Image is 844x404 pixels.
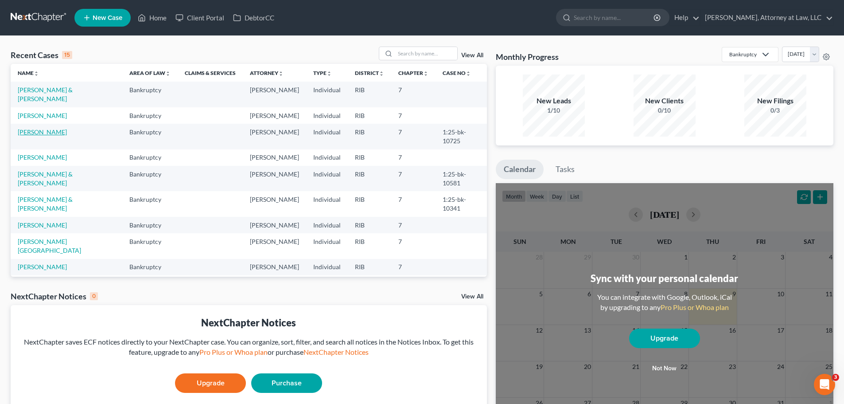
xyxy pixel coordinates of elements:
[243,149,306,166] td: [PERSON_NAME]
[243,275,306,292] td: [PERSON_NAME]
[122,107,178,124] td: Bankruptcy
[348,107,391,124] td: RIB
[306,233,348,259] td: Individual
[395,47,457,60] input: Search by name...
[243,166,306,191] td: [PERSON_NAME]
[306,217,348,233] td: Individual
[391,233,436,259] td: 7
[243,233,306,259] td: [PERSON_NAME]
[391,217,436,233] td: 7
[629,329,700,348] a: Upgrade
[243,82,306,107] td: [PERSON_NAME]
[18,238,81,254] a: [PERSON_NAME][GEOGRAPHIC_DATA]
[729,51,757,58] div: Bankruptcy
[436,191,487,216] td: 1:25-bk-10341
[461,294,483,300] a: View All
[391,149,436,166] td: 7
[348,275,391,292] td: RIB
[306,191,348,216] td: Individual
[93,15,122,21] span: New Case
[18,170,73,187] a: [PERSON_NAME] & [PERSON_NAME]
[391,275,436,292] td: 7
[122,82,178,107] td: Bankruptcy
[90,292,98,300] div: 0
[670,10,700,26] a: Help
[423,71,428,76] i: unfold_more
[306,259,348,275] td: Individual
[348,217,391,233] td: RIB
[250,70,284,76] a: Attorneyunfold_more
[306,107,348,124] td: Individual
[18,86,73,102] a: [PERSON_NAME] & [PERSON_NAME]
[466,71,471,76] i: unfold_more
[122,259,178,275] td: Bankruptcy
[18,196,73,212] a: [PERSON_NAME] & [PERSON_NAME]
[18,153,67,161] a: [PERSON_NAME]
[391,259,436,275] td: 7
[306,149,348,166] td: Individual
[391,166,436,191] td: 7
[496,160,544,179] a: Calendar
[122,217,178,233] td: Bankruptcy
[348,166,391,191] td: RIB
[661,303,729,311] a: Pro Plus or Whoa plan
[199,348,268,356] a: Pro Plus or Whoa plan
[348,259,391,275] td: RIB
[348,191,391,216] td: RIB
[303,348,369,356] a: NextChapter Notices
[243,191,306,216] td: [PERSON_NAME]
[178,64,243,82] th: Claims & Services
[129,70,171,76] a: Area of Lawunfold_more
[229,10,279,26] a: DebtorCC
[629,360,700,377] button: Not now
[379,71,384,76] i: unfold_more
[306,275,348,292] td: Individual
[306,166,348,191] td: Individual
[700,10,833,26] a: [PERSON_NAME], Attorney at Law, LLC
[18,263,67,271] a: [PERSON_NAME]
[18,70,39,76] a: Nameunfold_more
[133,10,171,26] a: Home
[523,106,585,115] div: 1/10
[243,217,306,233] td: [PERSON_NAME]
[243,124,306,149] td: [PERSON_NAME]
[11,50,72,60] div: Recent Cases
[313,70,332,76] a: Typeunfold_more
[594,292,735,313] div: You can integrate with Google, Outlook, iCal by upgrading to any
[744,96,806,106] div: New Filings
[355,70,384,76] a: Districtunfold_more
[251,373,322,393] a: Purchase
[634,106,696,115] div: 0/10
[436,166,487,191] td: 1:25-bk-10581
[391,82,436,107] td: 7
[461,52,483,59] a: View All
[11,291,98,302] div: NextChapter Notices
[591,271,738,285] div: Sync with your personal calendar
[436,124,487,149] td: 1:25-bk-10725
[18,128,67,136] a: [PERSON_NAME]
[327,71,332,76] i: unfold_more
[171,10,229,26] a: Client Portal
[398,70,428,76] a: Chapterunfold_more
[548,160,583,179] a: Tasks
[391,124,436,149] td: 7
[348,233,391,259] td: RIB
[634,96,696,106] div: New Clients
[348,124,391,149] td: RIB
[122,149,178,166] td: Bankruptcy
[34,71,39,76] i: unfold_more
[348,149,391,166] td: RIB
[391,191,436,216] td: 7
[574,9,655,26] input: Search by name...
[175,373,246,393] a: Upgrade
[122,275,178,292] td: Bankruptcy
[165,71,171,76] i: unfold_more
[243,259,306,275] td: [PERSON_NAME]
[391,107,436,124] td: 7
[122,124,178,149] td: Bankruptcy
[443,70,471,76] a: Case Nounfold_more
[306,82,348,107] td: Individual
[306,124,348,149] td: Individual
[744,106,806,115] div: 0/3
[243,107,306,124] td: [PERSON_NAME]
